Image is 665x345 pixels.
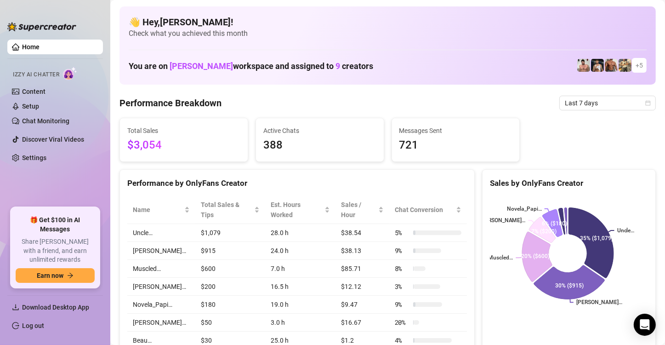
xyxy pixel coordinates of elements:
img: logo-BBDzfeDw.svg [7,22,76,31]
span: Share [PERSON_NAME] with a friend, and earn unlimited rewards [16,237,95,264]
td: [PERSON_NAME]… [127,278,195,296]
span: Messages Sent [399,126,512,136]
text: Uncle… [617,227,634,234]
span: 388 [263,137,376,154]
img: Mr [619,59,631,72]
td: $12.12 [335,278,389,296]
span: download [12,304,19,311]
td: 16.5 h [265,278,335,296]
td: Muscled… [127,260,195,278]
td: $200 [195,278,265,296]
a: Home [22,43,40,51]
td: $915 [195,242,265,260]
text: Novela_Papi… [506,206,541,212]
div: Est. Hours Worked [271,200,323,220]
span: 3 % [395,282,409,292]
td: 28.0 h [265,224,335,242]
td: Novela_Papi… [127,296,195,314]
td: Uncle… [127,224,195,242]
td: $1,079 [195,224,265,242]
span: 9 [335,61,340,71]
text: [PERSON_NAME]… [576,299,622,306]
img: Beau [577,59,590,72]
img: Chris [591,59,604,72]
td: $600 [195,260,265,278]
td: $50 [195,314,265,332]
text: [PERSON_NAME]… [479,218,525,224]
text: Muscled… [488,255,513,261]
a: Log out [22,322,44,329]
td: $38.13 [335,242,389,260]
div: Open Intercom Messenger [634,314,656,336]
td: $180 [195,296,265,314]
td: 7.0 h [265,260,335,278]
h4: Performance Breakdown [119,97,222,109]
a: Setup [22,103,39,110]
span: 721 [399,137,512,154]
span: Izzy AI Chatter [13,70,59,79]
span: 🎁 Get $100 in AI Messages [16,216,95,234]
h4: 👋 Hey, [PERSON_NAME] ! [129,16,647,29]
td: [PERSON_NAME]… [127,314,195,332]
span: + 5 [636,60,643,70]
span: Total Sales & Tips [201,200,252,220]
span: Sales / Hour [341,200,376,220]
span: 8 % [395,264,409,274]
span: [PERSON_NAME] [170,61,233,71]
td: 3.0 h [265,314,335,332]
td: $9.47 [335,296,389,314]
th: Sales / Hour [335,196,389,224]
span: Last 7 days [565,96,650,110]
td: 24.0 h [265,242,335,260]
span: Active Chats [263,126,376,136]
span: 9 % [395,246,409,256]
th: Name [127,196,195,224]
span: Total Sales [127,126,240,136]
span: calendar [645,100,651,106]
button: Earn nowarrow-right [16,268,95,283]
a: Chat Monitoring [22,117,69,125]
th: Total Sales & Tips [195,196,265,224]
a: Settings [22,154,46,161]
th: Chat Conversion [389,196,467,224]
span: Earn now [37,272,63,279]
span: Check what you achieved this month [129,29,647,39]
a: Content [22,88,45,95]
span: Name [133,205,182,215]
span: $3,054 [127,137,240,154]
img: AI Chatter [63,67,77,80]
h1: You are on workspace and assigned to creators [129,61,373,71]
span: arrow-right [67,272,74,279]
span: 9 % [395,299,409,310]
div: Sales by OnlyFans Creator [490,177,648,190]
td: $85.71 [335,260,389,278]
span: 5 % [395,228,409,238]
td: [PERSON_NAME]… [127,242,195,260]
img: David [605,59,618,72]
div: Performance by OnlyFans Creator [127,177,467,190]
span: Download Desktop App [22,304,89,311]
span: 20 % [395,317,409,328]
td: 19.0 h [265,296,335,314]
td: $38.54 [335,224,389,242]
a: Discover Viral Videos [22,136,84,143]
span: Chat Conversion [395,205,454,215]
td: $16.67 [335,314,389,332]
